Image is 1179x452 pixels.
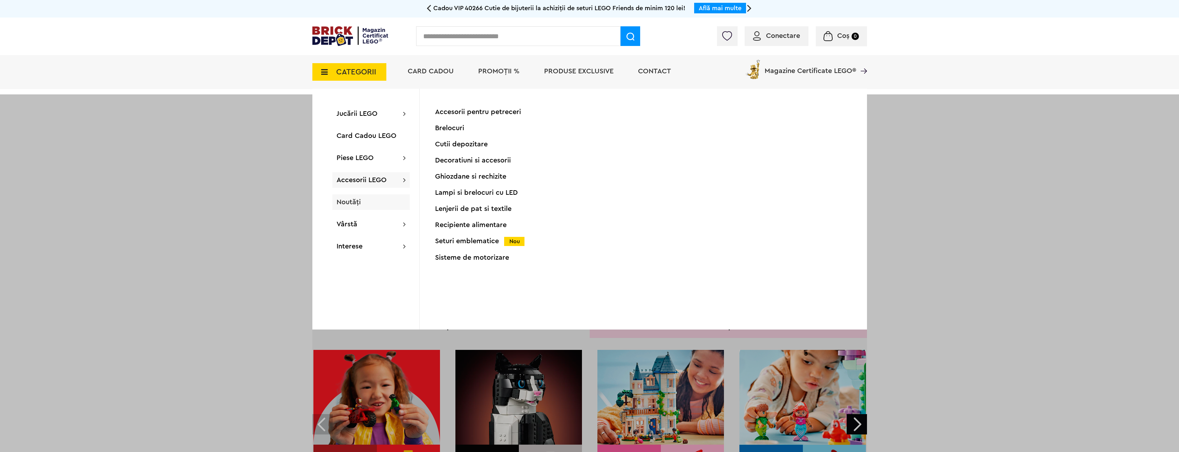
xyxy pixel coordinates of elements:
[765,58,856,74] span: Magazine Certificate LEGO®
[753,32,800,39] a: Conectare
[478,68,520,75] a: PROMOȚII %
[699,5,741,11] a: Află mai multe
[408,68,454,75] a: Card Cadou
[837,32,849,39] span: Coș
[638,68,671,75] a: Contact
[544,68,614,75] a: Produse exclusive
[856,58,867,65] a: Magazine Certificate LEGO®
[766,32,800,39] span: Conectare
[852,33,859,40] small: 0
[336,68,376,76] span: CATEGORII
[433,5,685,11] span: Cadou VIP 40266 Cutie de bijuterii la achiziții de seturi LEGO Friends de minim 120 lei!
